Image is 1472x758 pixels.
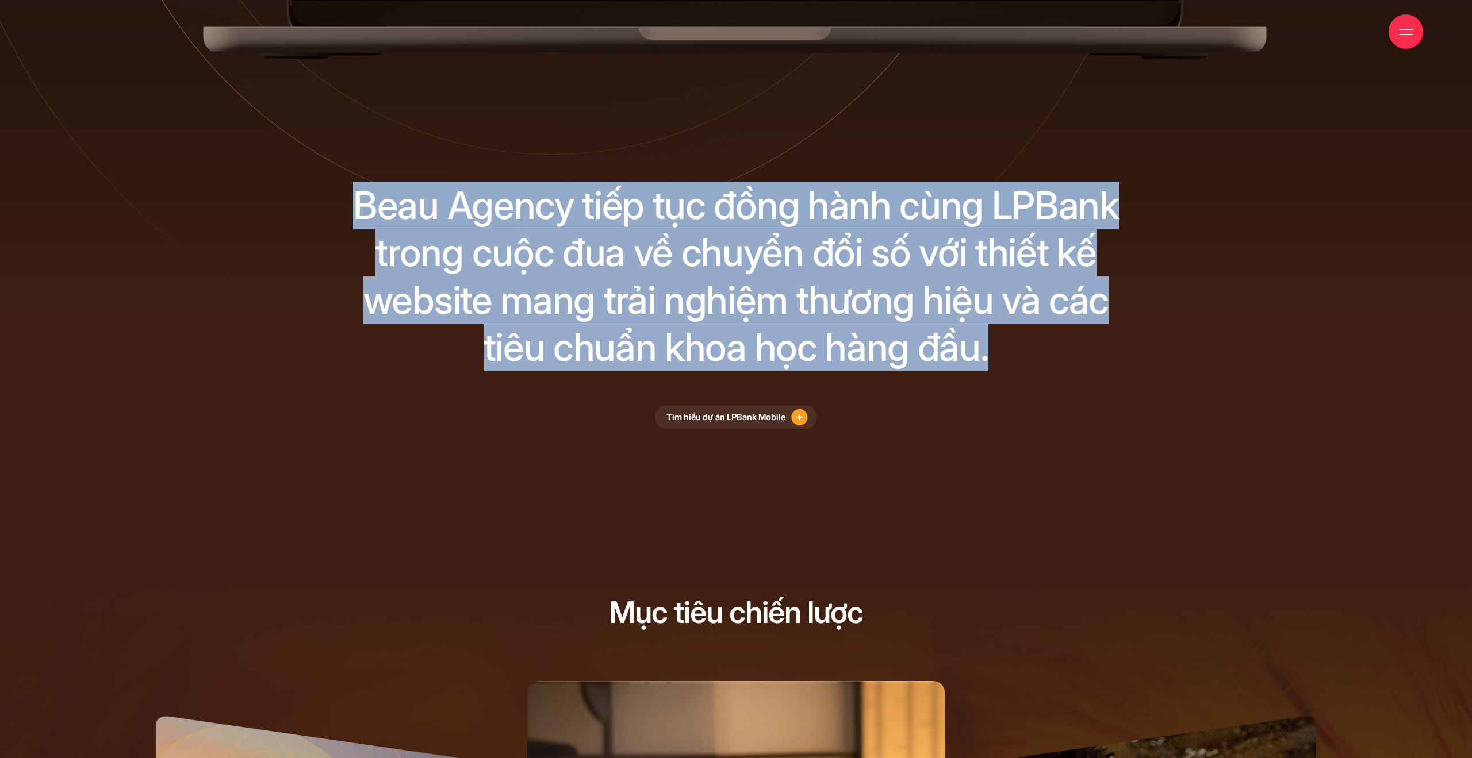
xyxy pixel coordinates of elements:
div: đồng [714,182,799,229]
div: khoa [665,324,746,371]
div: đua [562,229,625,276]
div: đổi [812,229,863,276]
div: cùng [899,182,983,229]
div: tiêu [484,324,545,371]
a: Tìm hiểu dự án LPBank Mobile [655,406,818,429]
div: trải [604,276,655,324]
div: tục [653,182,706,229]
div: Agency [447,182,574,229]
div: nghiệm [664,276,788,324]
div: hàng [825,324,909,371]
div: kế [1057,229,1096,276]
div: thiết [975,229,1048,276]
div: trong [375,229,463,276]
div: hành [808,182,891,229]
div: hiệu [923,276,994,324]
div: tiếp [582,182,644,229]
div: LPBank [992,182,1119,229]
h3: Mục tiêu chiến lược [93,592,1379,633]
div: các [1049,276,1109,324]
div: chuẩn [553,324,656,371]
div: đầu. [918,324,989,371]
div: Beau [353,182,439,229]
div: chuyển [681,229,804,276]
div: website [363,276,492,324]
div: thương [796,276,914,324]
div: cuộc [472,229,554,276]
div: số [871,229,910,276]
div: về [634,229,673,276]
div: mang [500,276,595,324]
div: và [1002,276,1040,324]
div: với [919,229,967,276]
div: học [755,324,817,371]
